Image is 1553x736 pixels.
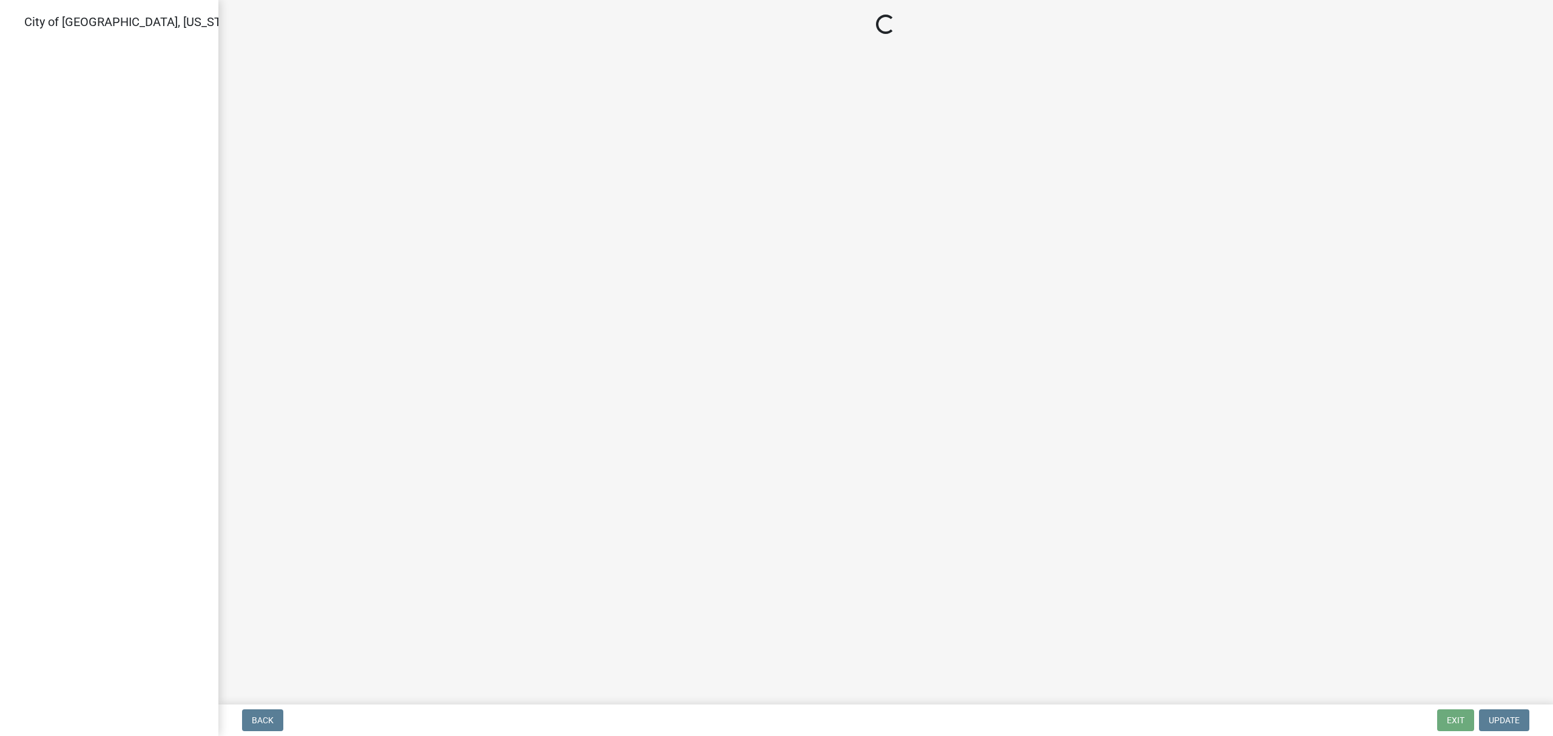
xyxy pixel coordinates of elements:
button: Exit [1437,709,1474,731]
span: City of [GEOGRAPHIC_DATA], [US_STATE] [24,15,245,29]
span: Update [1489,715,1520,725]
button: Back [242,709,283,731]
button: Update [1479,709,1529,731]
span: Back [252,715,274,725]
